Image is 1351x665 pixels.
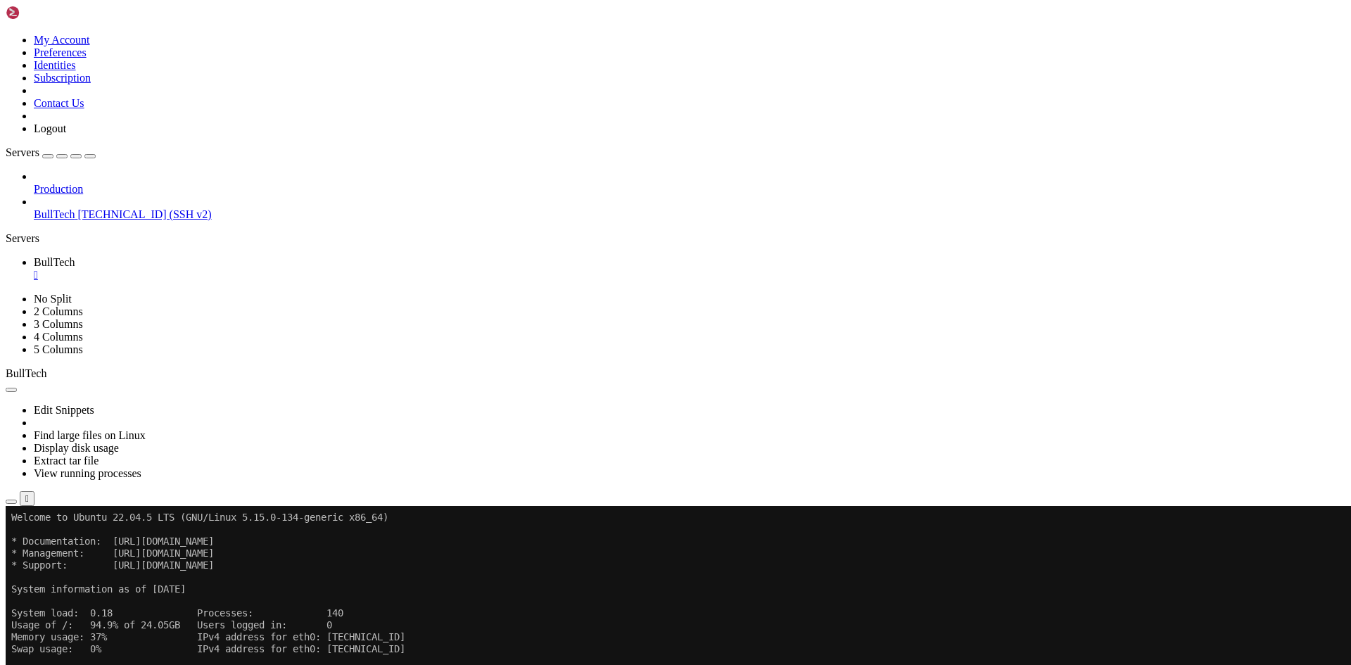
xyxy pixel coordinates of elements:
x-row: Usage of /: 94.9% of 24.05GB Users logged in: 0 [6,113,1168,125]
x-row: 19 of these updates are standard security updates. [6,221,1168,233]
a: Preferences [34,46,87,58]
a: 4 Columns [34,331,83,343]
a: Production [34,183,1345,196]
x-row: To see these additional updates run: apt list --upgradable [6,233,1168,245]
a: 3 Columns [34,318,83,330]
a: Edit Snippets [34,404,94,416]
a: Identities [34,59,76,71]
span: Production [34,183,83,195]
a: 5 Columns [34,343,83,355]
div:  [25,493,29,504]
a: Contact Us [34,97,84,109]
div: Servers [6,232,1345,245]
x-row: 6 additional security updates can be applied with ESM Apps. [6,257,1168,269]
x-row: => / is using 94.9% of 24.05GB [6,161,1168,173]
x-row: Run 'do-release-upgrade' to upgrade to it. [6,341,1168,353]
x-row: Expanded Security Maintenance for Applications is not enabled. [6,185,1168,197]
x-row: Swap usage: 0% IPv4 address for eth0: [TECHNICAL_ID] [6,137,1168,149]
a: Servers [6,146,96,158]
a: Subscription [34,72,91,84]
span: [TECHNICAL_ID] (SSH v2) [77,208,211,220]
a: Display disk usage [34,442,119,454]
x-row: Last login: [DATE] from [TECHNICAL_ID] [6,388,1168,400]
span: BullTech [6,367,46,379]
x-row: *** System restart required *** [6,376,1168,388]
a: 2 Columns [34,305,83,317]
x-row: * Documentation: [URL][DOMAIN_NAME] [6,30,1168,42]
x-row: Learn more about enabling ESM Apps service at [URL][DOMAIN_NAME] [6,269,1168,281]
div: (17, 33) [106,400,112,412]
x-row: * Support: [URL][DOMAIN_NAME] [6,53,1168,65]
x-row: * Management: [URL][DOMAIN_NAME] [6,42,1168,53]
span: BullTech [34,208,75,220]
span: BullTech [34,256,75,268]
x-row: btmx@BullTech:~$ [6,400,1168,412]
x-row: To check for new updates run: sudo apt update [6,317,1168,329]
x-row: System information as of [DATE] [6,77,1168,89]
img: Shellngn [6,6,87,20]
li: BullTech [TECHNICAL_ID] (SSH v2) [34,196,1345,221]
button:  [20,491,34,506]
a: BullTech [TECHNICAL_ID] (SSH v2) [34,208,1345,221]
a: My Account [34,34,90,46]
li: Production [34,170,1345,196]
a: View running processes [34,467,141,479]
a: No Split [34,293,72,305]
a: BullTech [34,256,1345,281]
x-row: System load: 0.18 Processes: 140 [6,101,1168,113]
a: Logout [34,122,66,134]
a: Find large files on Linux [34,429,146,441]
span: Servers [6,146,39,158]
x-row: The list of available updates is more than a week old. [6,305,1168,317]
a:  [34,269,1345,281]
x-row: 61 updates can be applied immediately. [6,209,1168,221]
x-row: Memory usage: 37% IPv4 address for eth0: [TECHNICAL_ID] [6,125,1168,137]
x-row: Welcome to Ubuntu 22.04.5 LTS (GNU/Linux 5.15.0-134-generic x86_64) [6,6,1168,18]
x-row: New release '24.04.3 LTS' available. [6,329,1168,341]
a: Extract tar file [34,455,99,467]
